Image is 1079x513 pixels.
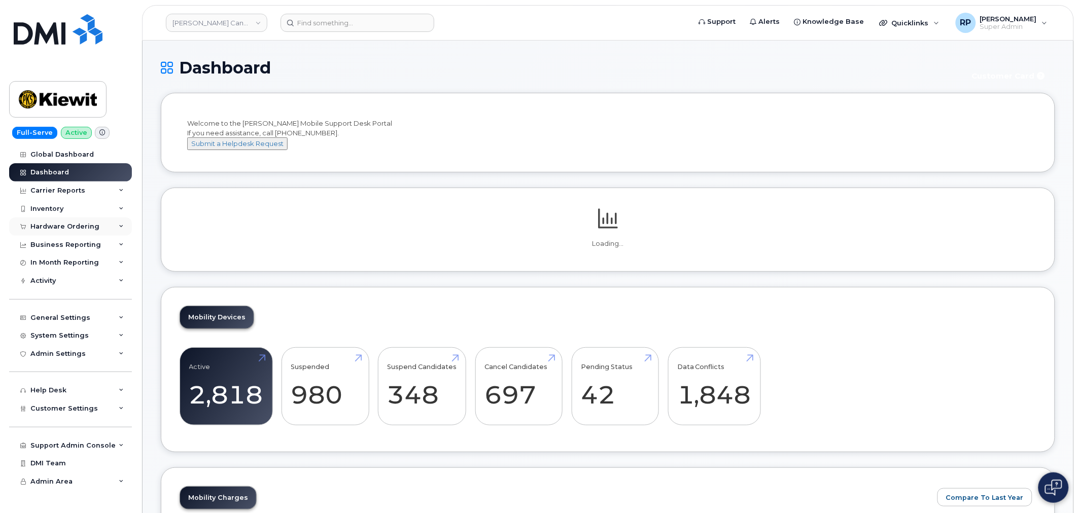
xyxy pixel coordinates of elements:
[180,487,256,509] a: Mobility Charges
[187,119,1029,150] div: Welcome to the [PERSON_NAME] Mobile Support Desk Portal If you need assistance, call [PHONE_NUMBER].
[677,353,751,420] a: Data Conflicts 1,848
[161,59,959,77] h1: Dashboard
[187,137,288,150] button: Submit a Helpdesk Request
[937,488,1032,506] button: Compare To Last Year
[946,493,1024,502] span: Compare To Last Year
[291,353,360,420] a: Suspended 980
[964,67,1055,85] button: Customer Card
[581,353,649,420] a: Pending Status 42
[187,139,288,148] a: Submit a Helpdesk Request
[484,353,553,420] a: Cancel Candidates 697
[1045,480,1062,496] img: Open chat
[180,239,1036,248] p: Loading...
[180,306,254,328] a: Mobility Devices
[388,353,457,420] a: Suspend Candidates 348
[189,353,263,420] a: Active 2,818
